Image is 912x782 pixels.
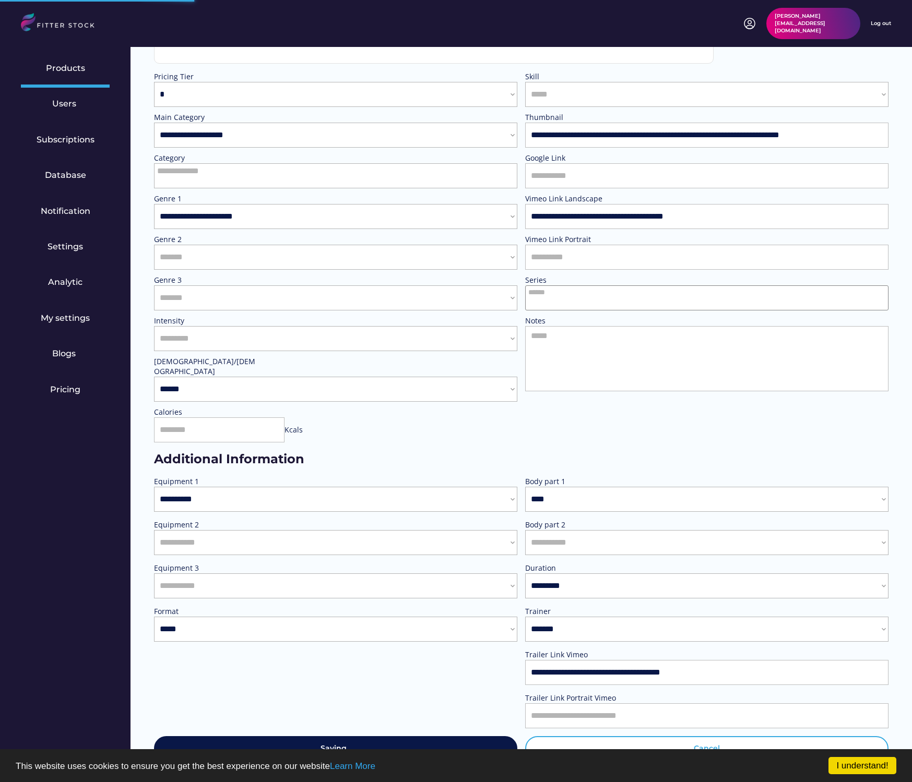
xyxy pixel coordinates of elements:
div: Google Link [525,153,630,163]
div: Thumbnail [525,112,630,123]
div: Calories [154,407,258,417]
a: I understand! [828,757,896,774]
div: Genre 1 [154,194,258,204]
div: Trailer Link Portrait Vimeo [525,693,630,703]
div: Blogs [52,348,78,359]
div: Intensity [154,316,258,326]
div: Additional Information [154,450,889,468]
p: This website uses cookies to ensure you get the best experience on our website [16,762,896,771]
div: Settings [48,241,83,252]
div: Category [154,153,258,163]
div: Kcals [285,425,303,435]
div: Duration [525,563,630,573]
button: Saving... [154,736,517,761]
div: Body part 1 [525,476,630,487]
a: Learn More [330,761,375,771]
div: Body part 2 [525,520,630,530]
div: Notification [41,206,90,217]
div: [DEMOGRAPHIC_DATA]/[DEMOGRAPHIC_DATA] [154,356,258,377]
div: Equipment 2 [154,520,258,530]
div: Subscriptions [37,134,94,146]
div: Analytic [48,276,82,288]
div: Equipment 3 [154,563,258,573]
div: Users [52,98,78,110]
div: Main Category [154,112,258,123]
div: Format [154,606,258,617]
div: Log out [871,20,891,27]
div: Trainer [525,606,630,617]
div: Equipment 1 [154,476,258,487]
div: Genre 2 [154,234,258,245]
button: Cancel [525,736,889,761]
div: [PERSON_NAME][EMAIL_ADDRESS][DOMAIN_NAME] [775,13,852,34]
div: Notes [525,316,630,326]
img: profile-circle.svg [743,17,756,30]
div: Vimeo Link Landscape [525,194,889,204]
div: Skill [525,71,630,82]
div: Vimeo Link Portrait [525,234,630,245]
div: Pricing [50,384,80,395]
div: Trailer Link Vimeo [525,649,630,660]
div: Products [46,63,85,74]
div: My settings [41,312,90,324]
img: LOGO.svg [21,13,103,34]
div: Genre 3 [154,275,258,285]
div: Series [525,275,630,285]
div: Pricing Tier [154,71,258,82]
div: Database [45,170,86,181]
